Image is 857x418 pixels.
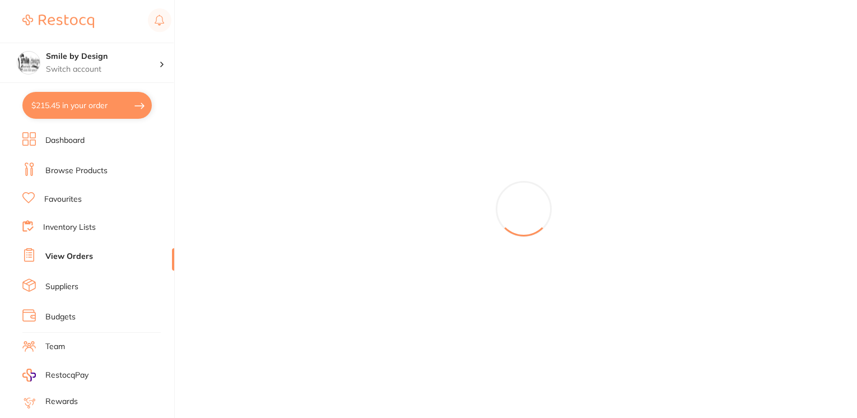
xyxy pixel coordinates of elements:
[45,135,85,146] a: Dashboard
[45,396,78,407] a: Rewards
[22,15,94,28] img: Restocq Logo
[22,92,152,119] button: $215.45 in your order
[22,369,36,382] img: RestocqPay
[45,370,89,381] span: RestocqPay
[45,281,78,292] a: Suppliers
[22,369,89,382] a: RestocqPay
[17,52,40,74] img: Smile by Design
[45,341,65,352] a: Team
[46,64,159,75] p: Switch account
[45,251,93,262] a: View Orders
[46,51,159,62] h4: Smile by Design
[43,222,96,233] a: Inventory Lists
[22,8,94,34] a: Restocq Logo
[45,312,76,323] a: Budgets
[44,194,82,205] a: Favourites
[45,165,108,177] a: Browse Products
